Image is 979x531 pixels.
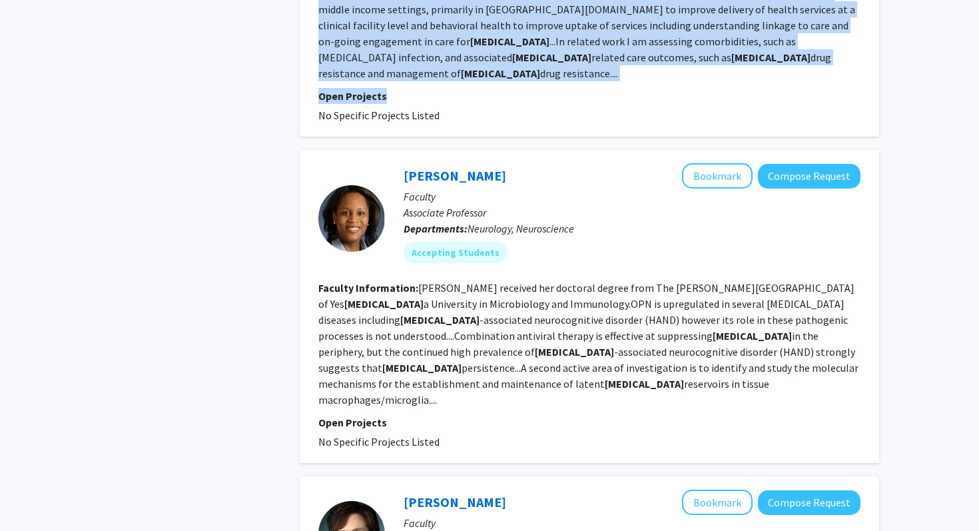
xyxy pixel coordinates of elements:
[404,167,506,184] a: [PERSON_NAME]
[318,281,858,406] fg-read-more: [PERSON_NAME] received her doctoral degree from The [PERSON_NAME][GEOGRAPHIC_DATA] of Yes a Unive...
[404,205,860,221] p: Associate Professor
[404,515,860,531] p: Faculty
[318,109,440,122] span: No Specific Projects Listed
[318,435,440,448] span: No Specific Projects Listed
[512,51,591,64] b: [MEDICAL_DATA]
[318,414,860,430] p: Open Projects
[318,281,418,294] b: Faculty Information:
[10,471,57,521] iframe: Chat
[470,35,549,48] b: [MEDICAL_DATA]
[682,490,753,515] button: Add Jean Keller to Bookmarks
[468,222,574,235] span: Neurology, Neuroscience
[731,51,811,64] b: [MEDICAL_DATA]
[682,163,753,189] button: Add Amanda Brown to Bookmarks
[404,222,468,235] b: Departments:
[758,164,860,189] button: Compose Request to Amanda Brown
[404,494,506,510] a: [PERSON_NAME]
[382,361,462,374] b: [MEDICAL_DATA]
[758,490,860,515] button: Compose Request to Jean Keller
[344,297,424,310] b: [MEDICAL_DATA]
[461,67,540,80] b: [MEDICAL_DATA]
[605,377,684,390] b: [MEDICAL_DATA]
[400,313,480,326] b: [MEDICAL_DATA]
[404,189,860,205] p: Faculty
[535,345,614,358] b: [MEDICAL_DATA]
[318,88,860,104] p: Open Projects
[404,242,507,263] mat-chip: Accepting Students
[713,329,792,342] b: [MEDICAL_DATA]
